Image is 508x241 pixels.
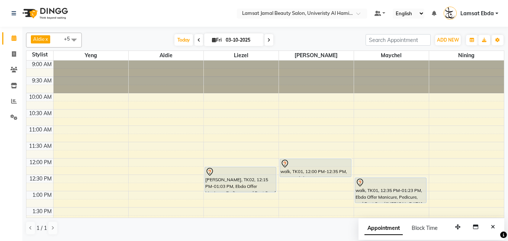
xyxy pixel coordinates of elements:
[412,225,438,231] span: Block Time
[279,51,354,60] span: [PERSON_NAME]
[33,36,45,42] span: Aldie
[210,37,224,43] span: Fri
[205,167,276,192] div: [PERSON_NAME], TK02, 12:15 PM-01:03 PM, Ebda Offer Manicure, Pedicure, and Foot Spa / [MEDICAL_DA...
[28,159,53,166] div: 12:00 PM
[437,37,459,43] span: ADD NEW
[366,34,431,46] input: Search Appointment
[31,208,53,215] div: 1:30 PM
[364,222,403,235] span: Appointment
[28,142,53,150] div: 11:30 AM
[355,178,427,203] div: walk, TK01, 12:35 PM-01:23 PM, Ebda Offer Manicure, Pedicure, and Foot Spa / [MEDICAL_DATA] Removal
[30,61,53,68] div: 9:00 AM
[174,34,193,46] span: Today
[460,10,494,17] span: Lamsat Ebda
[45,36,48,42] a: x
[36,224,47,232] span: 1 / 1
[31,191,53,199] div: 1:00 PM
[54,51,128,60] span: Yeng
[26,51,53,59] div: Stylist
[64,36,75,42] span: +5
[28,175,53,183] div: 12:30 PM
[435,35,461,45] button: ADD NEW
[28,110,53,117] div: 10:30 AM
[30,77,53,85] div: 9:30 AM
[429,51,504,60] span: Nining
[354,51,429,60] span: Maychel
[204,51,279,60] span: Liezel
[224,35,261,46] input: 2025-10-03
[19,3,70,24] img: logo
[488,221,498,233] button: Close
[28,93,53,101] div: 10:00 AM
[28,126,53,134] div: 11:00 AM
[129,51,203,60] span: Aldie
[280,159,351,177] div: walk, TK01, 12:00 PM-12:35 PM, Lamsat Ebda Massage Stone Massage
[444,7,457,20] img: Lamsat Ebda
